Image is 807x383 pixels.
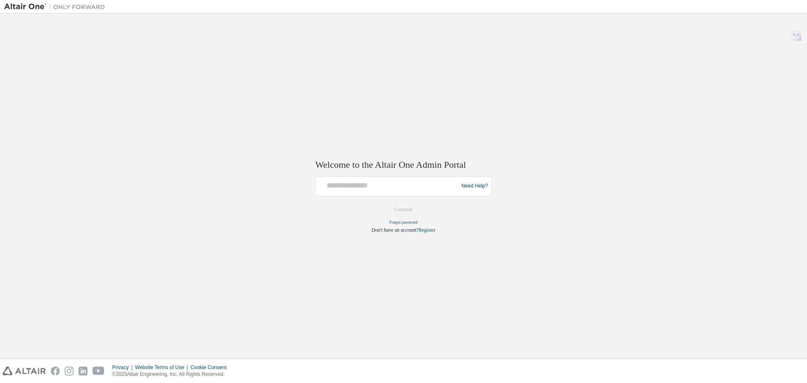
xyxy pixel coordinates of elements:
[4,3,109,11] img: Altair One
[3,367,46,375] img: altair_logo.svg
[135,364,190,371] div: Website Terms of Use
[112,364,135,371] div: Privacy
[190,364,231,371] div: Cookie Consent
[462,186,488,187] a: Need Help?
[112,371,232,378] p: © 2025 Altair Engineering, Inc. All Rights Reserved.
[51,367,60,375] img: facebook.svg
[92,367,105,375] img: youtube.svg
[390,220,418,225] a: Forgot password
[372,227,419,233] span: Don't have an account?
[315,159,492,171] h2: Welcome to the Altair One Admin Portal
[79,367,87,375] img: linkedin.svg
[65,367,74,375] img: instagram.svg
[419,227,435,233] a: Register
